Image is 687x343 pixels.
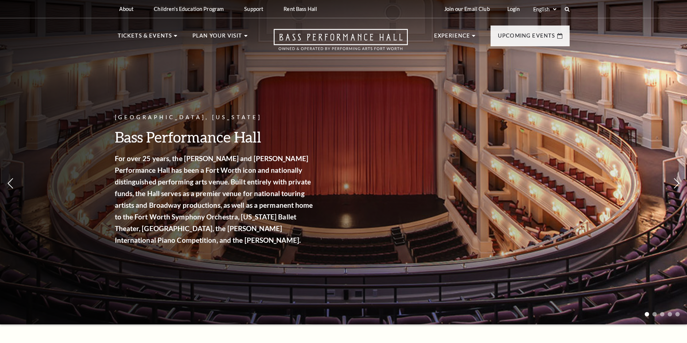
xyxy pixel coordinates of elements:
p: Tickets & Events [118,31,172,44]
p: Upcoming Events [498,31,555,44]
p: Rent Bass Hall [284,6,317,12]
p: Experience [434,31,471,44]
p: [GEOGRAPHIC_DATA], [US_STATE] [115,113,315,122]
p: Support [244,6,263,12]
h3: Bass Performance Hall [115,128,315,146]
p: About [119,6,134,12]
p: Children's Education Program [154,6,224,12]
strong: For over 25 years, the [PERSON_NAME] and [PERSON_NAME] Performance Hall has been a Fort Worth ico... [115,154,313,244]
select: Select: [532,6,558,13]
p: Plan Your Visit [192,31,242,44]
